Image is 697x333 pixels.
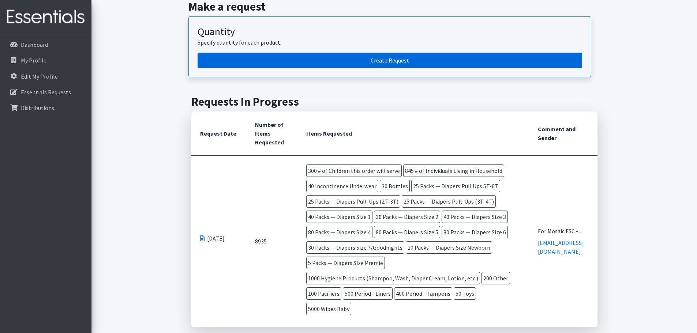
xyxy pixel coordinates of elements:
[198,38,582,47] p: Specify quantity for each product.
[402,195,496,208] span: 25 Packs — Diapers Pull-Ups (3T-4T)
[297,111,529,156] th: Items Requested
[306,241,404,254] span: 30 Packs — Diapers Size 7/Goodnights
[3,101,89,115] a: Distributions
[246,111,297,156] th: Number of Items Requested
[411,180,500,192] span: 25 Packs — Diapers Pull Ups 5T-6T
[306,195,400,208] span: 25 Packs — Diapers Pull-Ups (2T-3T)
[191,95,597,109] h2: Requests In Progress
[3,85,89,99] a: Essentials Requests
[21,73,58,80] p: Edit My Profile
[306,287,341,300] span: 100 Pacifiers
[306,226,372,238] span: 80 Packs — Diapers Size 4
[380,180,410,192] span: 30 Bottles
[343,287,393,300] span: 500 Period - Liners
[21,41,48,48] p: Dashboard
[21,57,46,64] p: My Profile
[3,53,89,68] a: My Profile
[394,287,452,300] span: 400 Period - Tampons
[306,272,480,284] span: 1000 Hygiene Products (Shampoo, Wash, Diaper Cream, Lotion, etc.)
[374,211,440,223] span: 30 Packs — Diapers Size 2
[3,37,89,52] a: Dashboard
[481,272,510,284] span: 200 Other
[191,111,246,156] th: Request Date
[246,156,297,327] td: 8935
[21,104,54,111] p: Distributions
[306,303,351,315] span: 5000 Wipes Baby
[306,257,385,269] span: 5 Packs — Diapers Size Premie
[538,239,584,255] a: [EMAIL_ADDRESS][DOMAIN_NAME]
[207,234,225,243] span: [DATE]
[3,5,89,29] img: HumanEssentials
[406,241,492,254] span: 10 Packs — Diapers Size Newborn
[3,69,89,84] a: Edit My Profile
[306,164,402,177] span: 300 # of Children this order will serve
[403,164,504,177] span: 845 # of Individuals Living in Household
[529,111,597,156] th: Comment and Sender
[442,211,508,223] span: 40 Packs — Diapers Size 3
[198,26,582,38] h3: Quantity
[538,227,589,235] div: For Mosaic FSC - ...
[442,226,508,238] span: 80 Packs — Diapers Size 6
[306,180,378,192] span: 40 Incontinence Underwear
[454,287,476,300] span: 50 Toys
[374,226,440,238] span: 80 Packs — Diapers Size 5
[306,211,372,223] span: 40 Packs — Diapers Size 1
[198,53,582,68] a: Create a request by quantity
[21,88,71,96] p: Essentials Requests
